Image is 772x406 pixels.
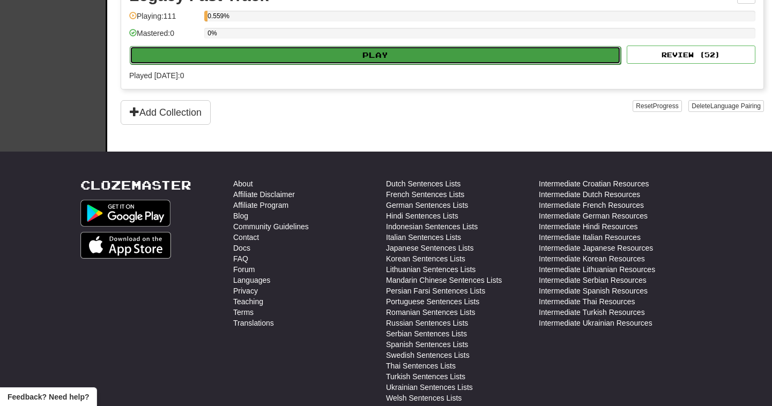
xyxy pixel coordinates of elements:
a: Privacy [233,285,258,296]
a: Intermediate Spanish Resources [539,285,648,296]
a: Spanish Sentences Lists [386,339,468,350]
a: Intermediate French Resources [539,200,644,210]
a: Intermediate German Resources [539,210,648,221]
a: Teaching [233,296,263,307]
a: Intermediate Thai Resources [539,296,635,307]
a: Affiliate Program [233,200,288,210]
a: Intermediate Dutch Resources [539,189,640,200]
a: Italian Sentences Lists [386,232,461,243]
a: Intermediate Italian Resources [539,232,641,243]
a: Intermediate Croatian Resources [539,178,649,189]
a: Blog [233,210,248,221]
a: Clozemaster [80,178,191,192]
span: Played [DATE]: 0 [129,71,184,80]
button: Play [130,46,621,64]
a: Thai Sentences Lists [386,360,456,371]
a: Intermediate Korean Resources [539,253,645,264]
a: Languages [233,275,270,285]
a: Community Guidelines [233,221,309,232]
a: Docs [233,243,250,253]
a: Portuguese Sentences Lists [386,296,479,307]
a: Swedish Sentences Lists [386,350,470,360]
a: Serbian Sentences Lists [386,328,467,339]
a: Mandarin Chinese Sentences Lists [386,275,502,285]
a: Intermediate Ukrainian Resources [539,318,652,328]
a: Lithuanian Sentences Lists [386,264,476,275]
a: Japanese Sentences Lists [386,243,473,253]
a: French Sentences Lists [386,189,464,200]
a: Russian Sentences Lists [386,318,468,328]
img: Get it on Google Play [80,200,170,227]
span: Open feedback widget [8,392,89,402]
a: Terms [233,307,254,318]
span: Progress [653,102,679,110]
a: Persian Farsi Sentences Lists [386,285,485,296]
a: Intermediate Serbian Resources [539,275,647,285]
div: Mastered: 0 [129,28,199,46]
a: Forum [233,264,255,275]
button: Add Collection [121,100,211,125]
a: Intermediate Lithuanian Resources [539,264,655,275]
a: Romanian Sentences Lists [386,307,476,318]
a: Intermediate Japanese Resources [539,243,653,253]
button: Review (52) [627,46,755,64]
a: Korean Sentences Lists [386,253,465,264]
a: FAQ [233,253,248,264]
a: Intermediate Hindi Resources [539,221,637,232]
a: Intermediate Turkish Resources [539,307,645,318]
a: Welsh Sentences Lists [386,393,462,403]
button: ResetProgress [633,100,681,112]
a: Indonesian Sentences Lists [386,221,478,232]
a: Affiliate Disclaimer [233,189,295,200]
a: Translations [233,318,274,328]
img: Get it on App Store [80,232,171,259]
div: Playing: 111 [129,11,199,28]
a: Hindi Sentences Lists [386,210,458,221]
a: Turkish Sentences Lists [386,371,465,382]
span: Language Pairing [710,102,761,110]
a: Contact [233,232,259,243]
a: About [233,178,253,189]
a: Dutch Sentences Lists [386,178,461,189]
button: DeleteLanguage Pairing [688,100,764,112]
a: German Sentences Lists [386,200,468,210]
a: Ukrainian Sentences Lists [386,382,473,393]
